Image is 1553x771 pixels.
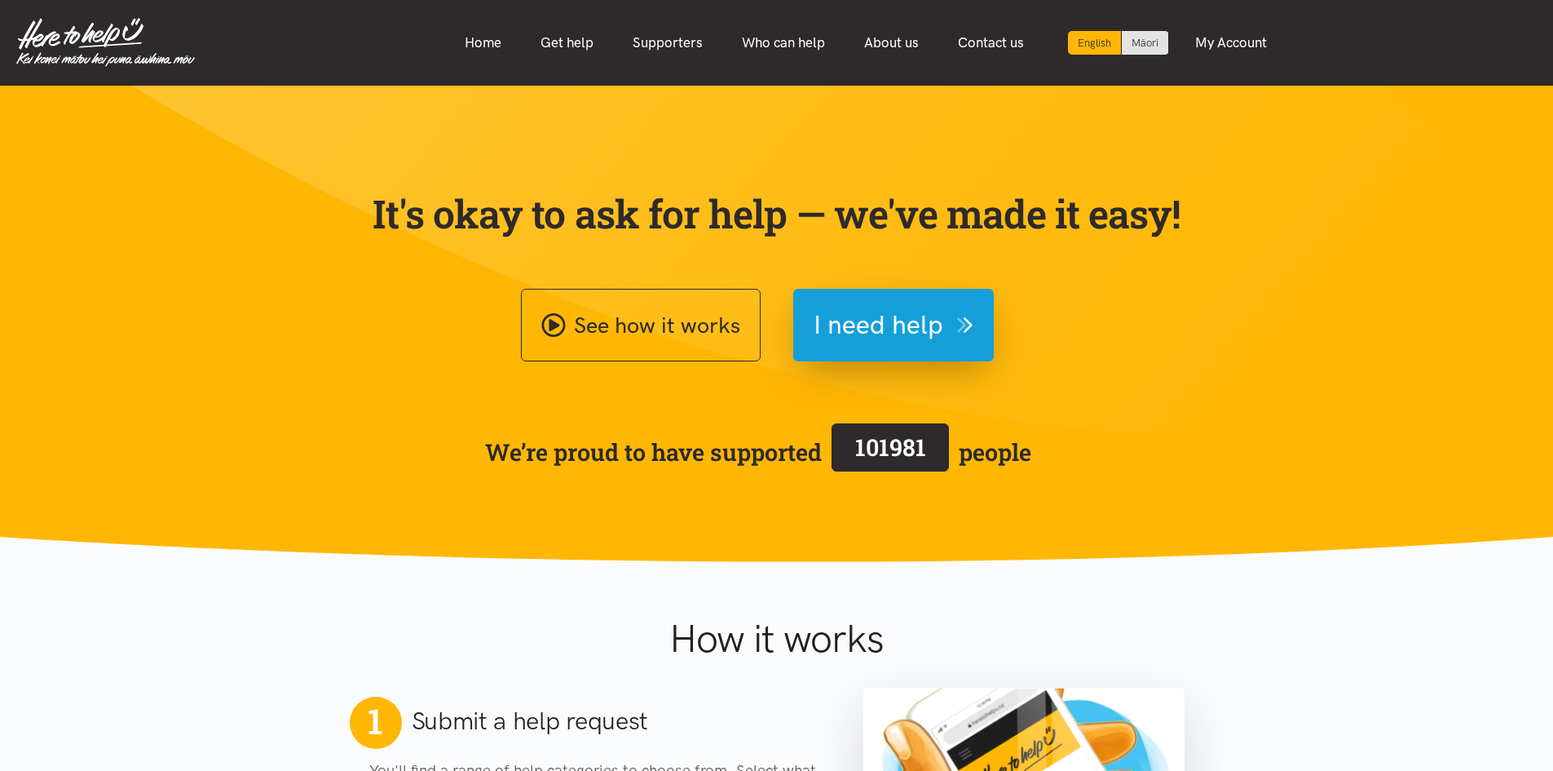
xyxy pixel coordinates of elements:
div: Language toggle [1068,31,1169,55]
a: About us [845,25,938,60]
img: Home [16,18,195,67]
a: Supporters [613,25,722,60]
span: We’re proud to have supported people [485,420,1031,484]
h2: Submit a help request [412,704,649,738]
span: 1 [368,700,382,742]
a: 101981 [822,420,959,484]
span: I need help [814,304,943,346]
button: I need help [793,289,994,361]
p: It's okay to ask for help — we've made it easy! [369,190,1185,237]
h1: How it works [510,615,1043,662]
a: Home [445,25,521,60]
div: Current language [1068,31,1122,55]
a: Contact us [938,25,1043,60]
a: Get help [521,25,613,60]
a: See how it works [521,289,761,361]
a: Switch to Te Reo Māori [1122,31,1168,55]
a: Who can help [722,25,845,60]
span: 101981 [855,432,926,463]
a: My Account [1176,25,1286,60]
